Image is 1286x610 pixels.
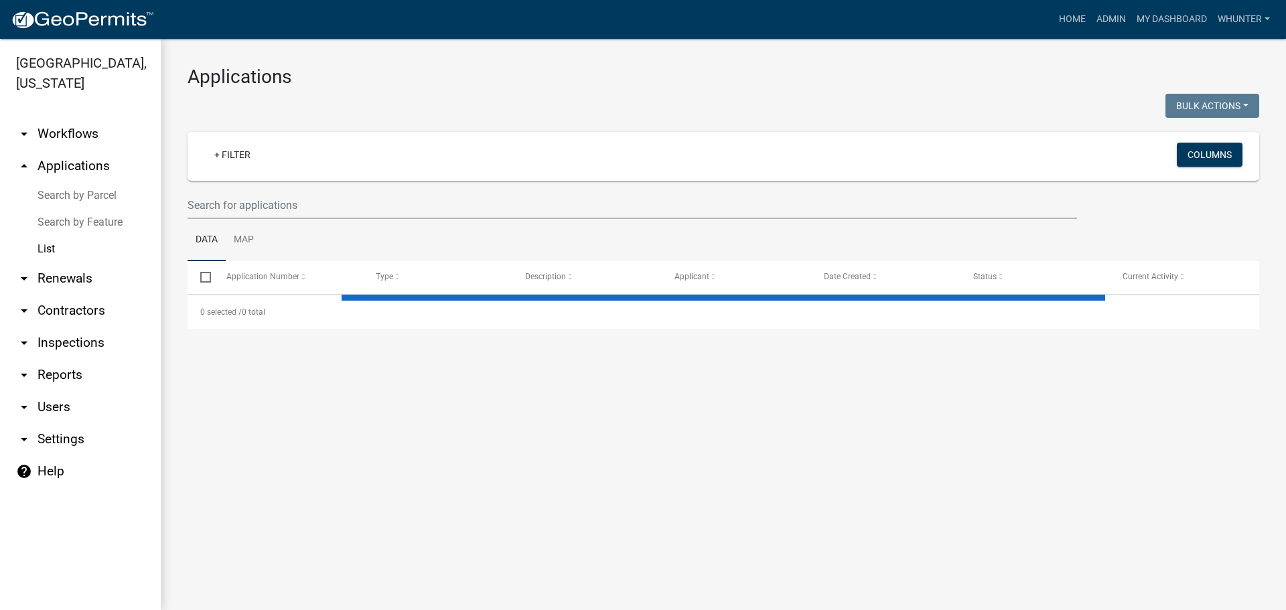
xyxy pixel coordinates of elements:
datatable-header-cell: Application Number [213,261,362,293]
span: Date Created [824,272,871,281]
i: arrow_drop_down [16,367,32,383]
a: Home [1054,7,1091,32]
span: Description [525,272,566,281]
a: + Filter [204,143,261,167]
button: Columns [1177,143,1242,167]
span: Application Number [226,272,299,281]
a: My Dashboard [1131,7,1212,32]
datatable-header-cell: Applicant [662,261,811,293]
i: arrow_drop_up [16,158,32,174]
i: arrow_drop_down [16,399,32,415]
input: Search for applications [188,192,1077,219]
i: arrow_drop_down [16,431,32,447]
datatable-header-cell: Select [188,261,213,293]
i: arrow_drop_down [16,335,32,351]
span: Type [376,272,393,281]
datatable-header-cell: Description [512,261,662,293]
a: Data [188,219,226,262]
a: Admin [1091,7,1131,32]
span: Status [973,272,997,281]
i: arrow_drop_down [16,126,32,142]
datatable-header-cell: Status [960,261,1110,293]
i: arrow_drop_down [16,303,32,319]
datatable-header-cell: Current Activity [1110,261,1259,293]
a: whunter [1212,7,1275,32]
datatable-header-cell: Date Created [811,261,960,293]
span: Applicant [674,272,709,281]
i: help [16,463,32,479]
div: 0 total [188,295,1259,329]
a: Map [226,219,262,262]
i: arrow_drop_down [16,271,32,287]
h3: Applications [188,66,1259,88]
datatable-header-cell: Type [362,261,512,293]
span: 0 selected / [200,307,242,317]
button: Bulk Actions [1165,94,1259,118]
span: Current Activity [1123,272,1178,281]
